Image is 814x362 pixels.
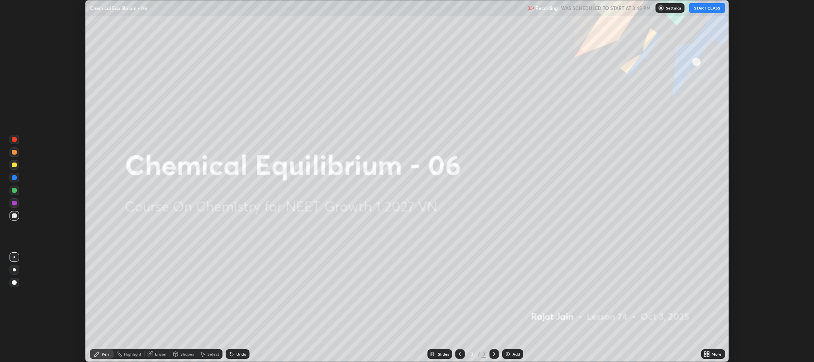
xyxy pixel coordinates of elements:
img: class-settings-icons [658,5,664,11]
div: Add [512,352,520,356]
img: add-slide-button [505,351,511,357]
div: Eraser [155,352,167,356]
div: Shapes [180,352,194,356]
div: Slides [438,352,449,356]
div: / [478,352,480,356]
p: Recording [536,5,558,11]
h5: WAS SCHEDULED TO START AT 3:45 PM [561,4,651,12]
div: Highlight [124,352,141,356]
div: 2 [481,350,486,358]
button: START CLASS [689,3,725,13]
p: Chemical Equilibrium - 06 [90,5,147,11]
p: Settings [666,6,681,10]
div: 2 [468,352,476,356]
div: Pen [102,352,109,356]
div: Select [207,352,219,356]
img: recording.375f2c34.svg [528,5,534,11]
div: Undo [236,352,246,356]
div: More [712,352,721,356]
